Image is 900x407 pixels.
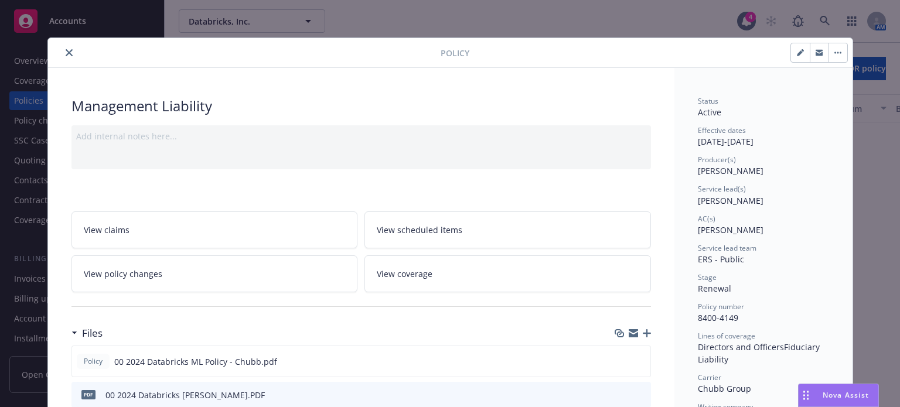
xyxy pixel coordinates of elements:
span: Service lead team [698,243,756,253]
div: Add internal notes here... [76,130,646,142]
span: AC(s) [698,214,715,224]
span: Effective dates [698,125,746,135]
button: download file [616,355,626,368]
span: [PERSON_NAME] [698,165,763,176]
span: Policy number [698,302,744,312]
button: preview file [635,355,646,368]
span: View policy changes [84,268,162,280]
span: Status [698,96,718,106]
span: View coverage [377,268,432,280]
a: View coverage [364,255,651,292]
a: View policy changes [71,255,358,292]
span: View claims [84,224,129,236]
span: Service lead(s) [698,184,746,194]
div: Management Liability [71,96,651,116]
span: Renewal [698,283,731,294]
span: Fiduciary Liability [698,341,822,365]
div: [DATE] - [DATE] [698,125,829,148]
span: Stage [698,272,717,282]
button: preview file [636,389,646,401]
button: close [62,46,76,60]
span: Lines of coverage [698,331,755,341]
div: 00 2024 Databricks [PERSON_NAME].PDF [105,389,265,401]
a: View scheduled items [364,211,651,248]
h3: Files [82,326,103,341]
span: Active [698,107,721,118]
span: [PERSON_NAME] [698,224,763,235]
div: Files [71,326,103,341]
span: ERS - Public [698,254,744,265]
span: View scheduled items [377,224,462,236]
span: [PERSON_NAME] [698,195,763,206]
span: 8400-4149 [698,312,738,323]
span: Chubb Group [698,383,751,394]
button: download file [617,389,626,401]
span: PDF [81,390,96,399]
span: Directors and Officers [698,341,784,353]
span: Producer(s) [698,155,736,165]
span: Carrier [698,372,721,382]
button: Nova Assist [798,384,879,407]
span: Policy [81,356,105,367]
a: View claims [71,211,358,248]
span: Nova Assist [823,390,869,400]
span: 00 2024 Databricks ML Policy - Chubb.pdf [114,355,277,368]
span: Policy [441,47,469,59]
div: Drag to move [799,384,813,406]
